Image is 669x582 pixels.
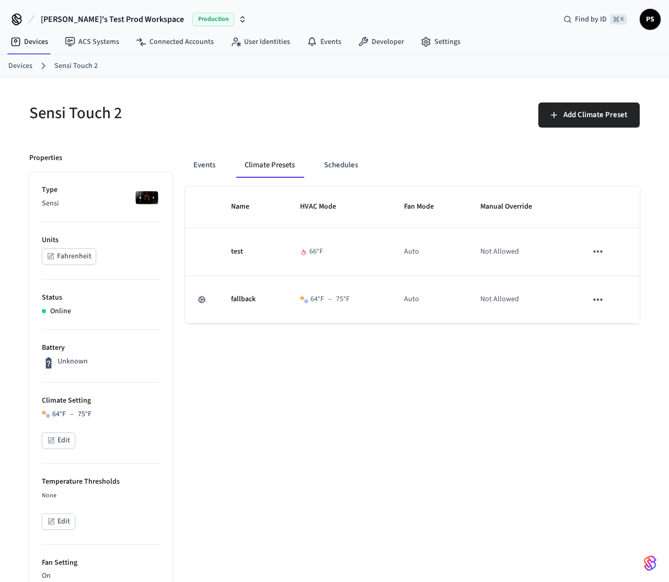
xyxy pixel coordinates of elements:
p: Temperature Thresholds [42,476,160,487]
th: HVAC Mode [287,186,391,228]
div: Find by ID⌘ K [555,10,636,29]
button: Climate Presets [236,153,303,178]
td: Not Allowed [468,228,574,276]
span: – [70,409,74,420]
p: Units [42,235,160,246]
th: Manual Override [468,186,574,228]
table: sticky table [185,186,640,324]
button: PS [640,9,661,30]
p: On [42,570,160,581]
button: Edit [42,432,75,449]
a: Connected Accounts [128,32,222,51]
span: PS [641,10,660,29]
span: None [42,491,56,500]
td: Auto [391,276,468,324]
p: Status [42,292,160,303]
a: Sensi Touch 2 [54,61,98,72]
button: Events [185,153,224,178]
img: Heat Cool [42,410,50,418]
span: Add Climate Preset [563,108,627,122]
p: Type [42,185,160,196]
span: – [328,294,332,305]
p: Online [50,306,71,317]
button: Fahrenheit [42,248,96,265]
th: Fan Mode [391,186,468,228]
button: Add Climate Preset [538,102,640,128]
span: Find by ID [575,14,607,25]
p: Unknown [57,356,88,367]
span: Production [192,13,234,26]
div: 66 °F [300,246,379,257]
th: Name [218,186,287,228]
p: Climate Setting [42,395,160,406]
p: fallback [231,294,275,305]
h5: Sensi Touch 2 [29,102,328,124]
a: Devices [8,61,32,72]
button: Edit [42,513,75,530]
img: Heat Cool [300,295,308,304]
div: 64 °F 75 °F [52,409,91,420]
img: Sensi Touch 2 Smart Thermostat (Black) [134,185,160,211]
button: Schedules [316,153,366,178]
a: Settings [412,32,469,51]
a: Events [298,32,350,51]
p: Battery [42,343,160,353]
p: Properties [29,153,62,164]
div: 64 °F 75 °F [310,294,350,305]
a: Developer [350,32,412,51]
span: ⌘ K [610,14,627,25]
img: SeamLogoGradient.69752ec5.svg [644,555,656,572]
p: Fan Setting [42,557,160,568]
span: [PERSON_NAME]'s Test Prod Workspace [41,13,184,26]
p: Sensi [42,198,160,209]
td: Not Allowed [468,276,574,324]
a: Devices [2,32,56,51]
a: ACS Systems [56,32,128,51]
td: Auto [391,228,468,276]
p: test [231,246,275,257]
a: User Identities [222,32,298,51]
